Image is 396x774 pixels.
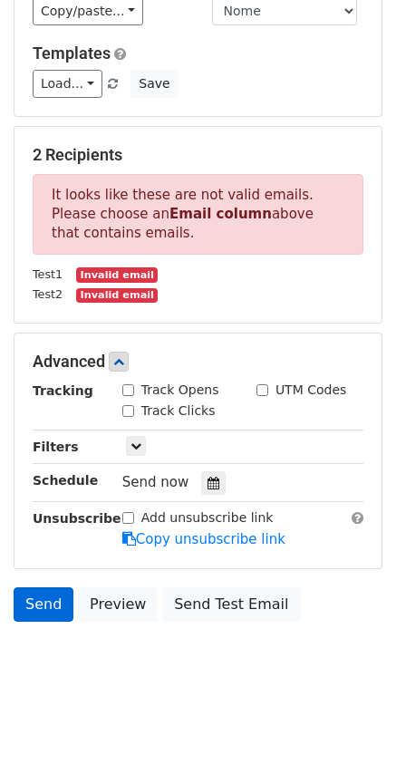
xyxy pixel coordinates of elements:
h5: 2 Recipients [33,145,363,165]
a: Templates [33,44,111,63]
small: Test2 [33,287,63,301]
strong: Filters [33,440,79,454]
label: UTM Codes [275,381,346,400]
div: Widget chat [305,687,396,774]
label: Add unsubscribe link [141,508,274,527]
button: Save [130,70,178,98]
strong: Email column [169,206,272,222]
label: Track Clicks [141,402,216,421]
strong: Tracking [33,383,93,398]
small: Invalid email [76,288,158,304]
iframe: Chat Widget [305,687,396,774]
a: Copy unsubscribe link [122,531,285,547]
label: Track Opens [141,381,219,400]
a: Send [14,587,73,622]
small: Invalid email [76,267,158,283]
strong: Schedule [33,473,98,488]
a: Load... [33,70,102,98]
small: Test1 [33,267,63,281]
h5: Advanced [33,352,363,372]
a: Preview [78,587,158,622]
strong: Unsubscribe [33,511,121,526]
span: Send now [122,474,189,490]
p: It looks like these are not valid emails. Please choose an above that contains emails. [33,174,363,255]
a: Send Test Email [162,587,300,622]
